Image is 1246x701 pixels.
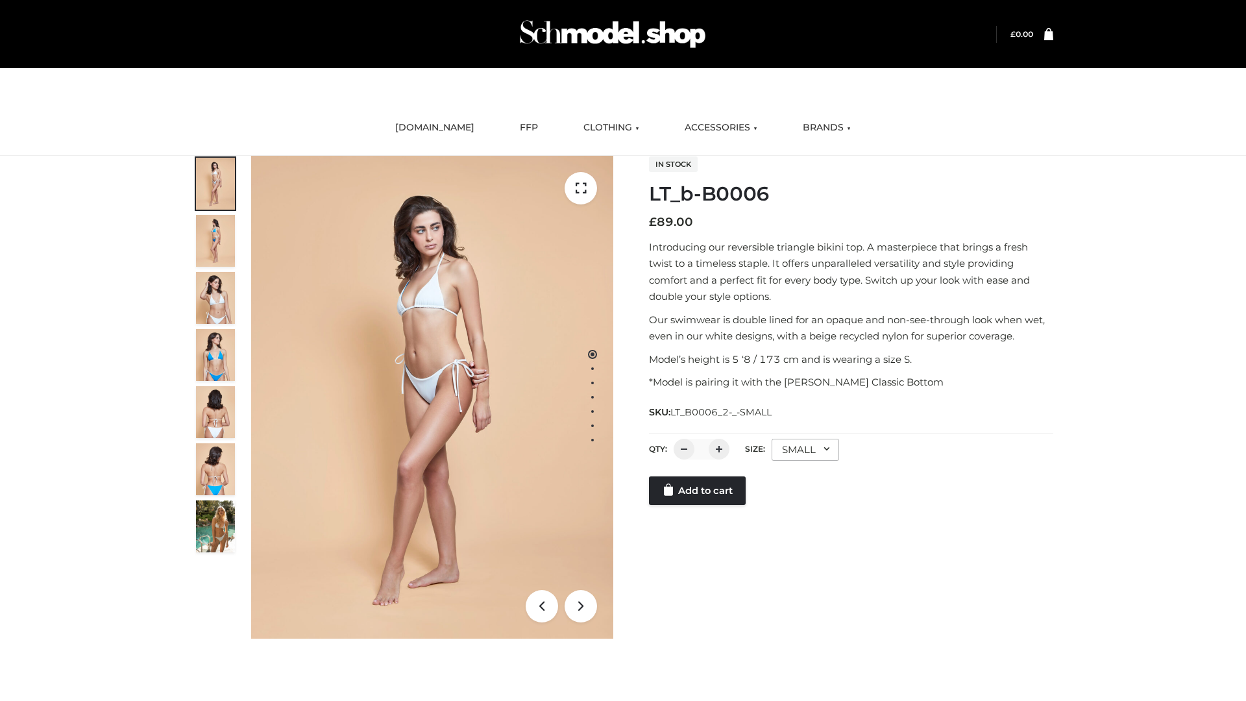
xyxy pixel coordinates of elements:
a: ACCESSORIES [675,114,767,142]
a: [DOMAIN_NAME] [385,114,484,142]
p: Our swimwear is double lined for an opaque and non-see-through look when wet, even in our white d... [649,312,1053,345]
p: *Model is pairing it with the [PERSON_NAME] Classic Bottom [649,374,1053,391]
p: Model’s height is 5 ‘8 / 173 cm and is wearing a size S. [649,351,1053,368]
img: ArielClassicBikiniTop_CloudNine_AzureSky_OW114ECO_7-scaled.jpg [196,386,235,438]
img: ArielClassicBikiniTop_CloudNine_AzureSky_OW114ECO_1 [251,156,613,639]
img: ArielClassicBikiniTop_CloudNine_AzureSky_OW114ECO_2-scaled.jpg [196,215,235,267]
a: CLOTHING [574,114,649,142]
a: £0.00 [1010,29,1033,39]
bdi: 89.00 [649,215,693,229]
label: QTY: [649,444,667,454]
img: ArielClassicBikiniTop_CloudNine_AzureSky_OW114ECO_4-scaled.jpg [196,329,235,381]
img: Arieltop_CloudNine_AzureSky2.jpg [196,500,235,552]
label: Size: [745,444,765,454]
span: £ [649,215,657,229]
a: Add to cart [649,476,746,505]
a: FFP [510,114,548,142]
span: £ [1010,29,1016,39]
span: SKU: [649,404,773,420]
img: ArielClassicBikiniTop_CloudNine_AzureSky_OW114ECO_8-scaled.jpg [196,443,235,495]
img: Schmodel Admin 964 [515,8,710,60]
img: ArielClassicBikiniTop_CloudNine_AzureSky_OW114ECO_3-scaled.jpg [196,272,235,324]
span: LT_B0006_2-_-SMALL [670,406,772,418]
h1: LT_b-B0006 [649,182,1053,206]
bdi: 0.00 [1010,29,1033,39]
a: BRANDS [793,114,861,142]
div: SMALL [772,439,839,461]
img: ArielClassicBikiniTop_CloudNine_AzureSky_OW114ECO_1-scaled.jpg [196,158,235,210]
p: Introducing our reversible triangle bikini top. A masterpiece that brings a fresh twist to a time... [649,239,1053,305]
span: In stock [649,156,698,172]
